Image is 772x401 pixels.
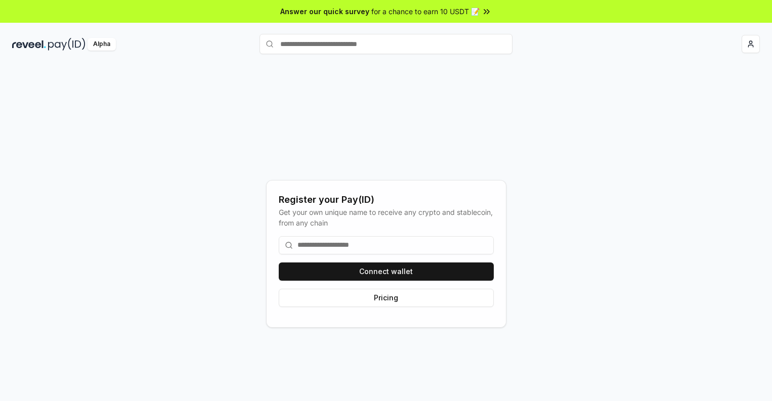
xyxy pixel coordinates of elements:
div: Alpha [88,38,116,51]
div: Get your own unique name to receive any crypto and stablecoin, from any chain [279,207,494,228]
button: Connect wallet [279,262,494,281]
div: Register your Pay(ID) [279,193,494,207]
button: Pricing [279,289,494,307]
img: reveel_dark [12,38,46,51]
img: pay_id [48,38,85,51]
span: for a chance to earn 10 USDT 📝 [371,6,480,17]
span: Answer our quick survey [280,6,369,17]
